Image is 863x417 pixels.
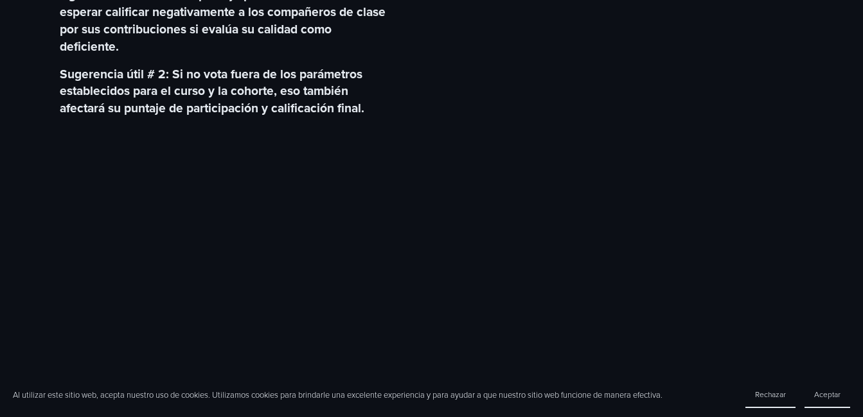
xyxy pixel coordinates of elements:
button: Rechazar [745,382,796,408]
button: Aceptar [805,382,850,408]
span: Aceptar [814,389,841,400]
strong: Sugerencia útil # 2: Si no vota fuera de los parámetros establecidos para el curso y la cohorte, ... [60,65,366,117]
p: Al utilizar este sitio web, acepta nuestro uso de cookies. Utilizamos cookies para brindarle una ... [13,389,663,401]
span: Rechazar [755,389,786,400]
